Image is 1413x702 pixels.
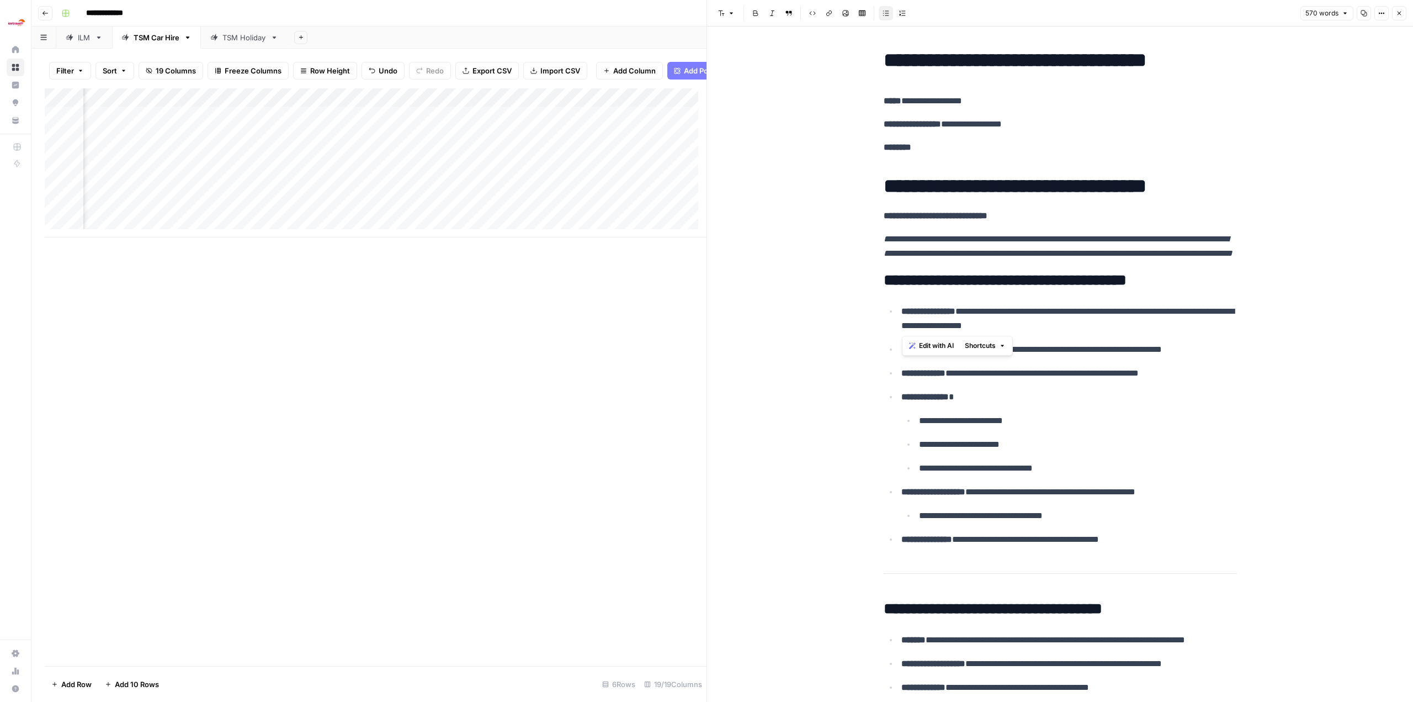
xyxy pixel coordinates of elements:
[379,65,397,76] span: Undo
[7,41,24,59] a: Home
[7,680,24,698] button: Help + Support
[78,32,91,43] div: ILM
[222,32,266,43] div: TSM Holiday
[540,65,580,76] span: Import CSV
[523,62,587,80] button: Import CSV
[103,65,117,76] span: Sort
[49,62,91,80] button: Filter
[7,9,24,36] button: Workspace: Ice Travel Group
[409,62,451,80] button: Redo
[426,65,444,76] span: Redo
[115,679,159,690] span: Add 10 Rows
[7,662,24,680] a: Usage
[56,27,112,49] a: ILM
[919,341,954,351] span: Edit with AI
[7,13,26,33] img: Ice Travel Group Logo
[310,65,350,76] span: Row Height
[208,62,289,80] button: Freeze Columns
[7,76,24,94] a: Insights
[7,112,24,129] a: Your Data
[905,339,958,353] button: Edit with AI
[596,62,663,80] button: Add Column
[684,65,744,76] span: Add Power Agent
[667,62,761,80] button: Add Power Agent
[455,62,519,80] button: Export CSV
[98,675,166,693] button: Add 10 Rows
[156,65,196,76] span: 19 Columns
[293,62,357,80] button: Row Height
[7,645,24,662] a: Settings
[112,27,201,49] a: TSM Car Hire
[7,59,24,76] a: Browse
[598,675,640,693] div: 6 Rows
[613,65,656,76] span: Add Column
[139,62,203,80] button: 19 Columns
[362,62,405,80] button: Undo
[1305,8,1338,18] span: 570 words
[56,65,74,76] span: Filter
[95,62,134,80] button: Sort
[640,675,706,693] div: 19/19 Columns
[965,341,996,351] span: Shortcuts
[225,65,281,76] span: Freeze Columns
[7,94,24,112] a: Opportunities
[45,675,98,693] button: Add Row
[1300,6,1353,20] button: 570 words
[960,339,1010,353] button: Shortcuts
[472,65,512,76] span: Export CSV
[61,679,92,690] span: Add Row
[134,32,179,43] div: TSM Car Hire
[201,27,288,49] a: TSM Holiday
